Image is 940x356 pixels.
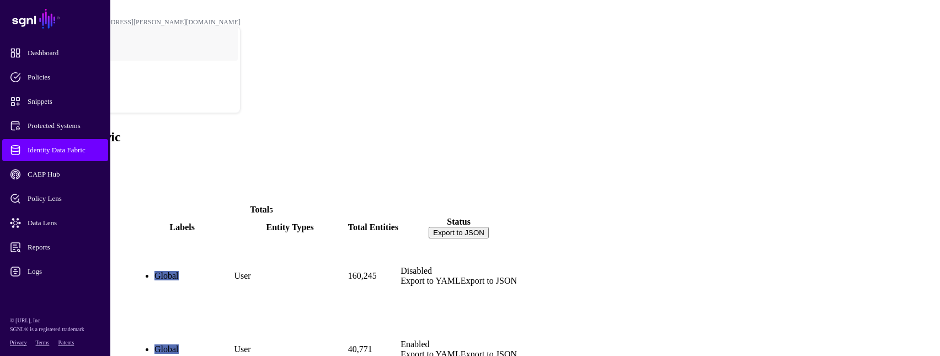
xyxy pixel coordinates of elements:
[10,193,118,204] span: Policy Lens
[132,222,232,232] div: Labels
[23,57,240,93] a: POC
[10,316,100,325] p: © [URL], Inc
[10,96,118,107] span: Snippets
[2,163,108,185] a: CAEP Hub
[2,261,108,283] a: Logs
[2,285,108,307] a: Admin
[400,217,517,227] div: Status
[7,7,104,31] a: SGNL
[154,271,179,280] span: Global
[266,222,314,232] span: Entity Types
[2,212,108,234] a: Data Lens
[10,242,118,253] span: Reports
[400,339,429,349] span: Enabled
[10,47,118,59] span: Dashboard
[10,266,118,277] span: Logs
[2,66,108,88] a: Policies
[154,344,179,354] span: Global
[2,236,108,258] a: Reports
[36,339,50,346] a: Terms
[461,276,517,285] a: Export to JSON
[10,72,118,83] span: Policies
[348,240,399,312] td: 160,245
[4,130,936,145] h2: Identity Data Fabric
[233,240,346,312] td: User
[2,139,108,161] a: Identity Data Fabric
[429,227,489,238] button: Export to JSON
[58,339,74,346] a: Patents
[400,276,461,285] a: Export to YAML
[10,169,118,180] span: CAEP Hub
[2,188,108,210] a: Policy Lens
[250,205,269,214] strong: Total
[10,217,118,229] span: Data Lens
[2,42,108,64] a: Dashboard
[2,115,108,137] a: Protected Systems
[400,266,432,275] span: Disabled
[23,96,240,104] div: Log out
[22,18,241,26] div: [PERSON_NAME][EMAIL_ADDRESS][PERSON_NAME][DOMAIN_NAME]
[10,339,27,346] a: Privacy
[10,145,118,156] span: Identity Data Fabric
[2,91,108,113] a: Snippets
[348,222,398,232] div: Total Entities
[10,120,118,131] span: Protected Systems
[10,325,100,334] p: SGNL® is a registered trademark
[269,206,273,214] small: 5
